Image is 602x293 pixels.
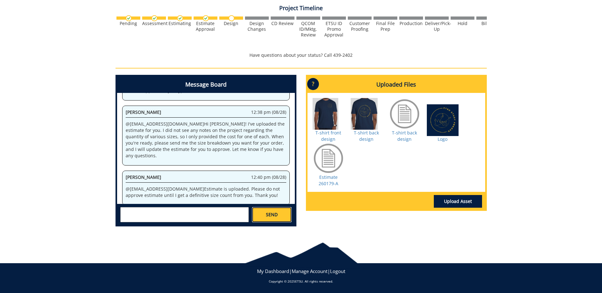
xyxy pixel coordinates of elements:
img: checkmark [126,15,132,21]
img: checkmark [151,15,157,21]
p: Have questions about your status? Call 439-2402 [116,52,487,58]
span: 12:40 pm (08/28) [251,174,286,180]
a: Logout [330,268,345,274]
a: Logo [438,136,447,142]
div: QCOM ID/Mktg. Review [296,21,320,38]
img: no [228,15,235,21]
div: CD Review [271,21,294,26]
div: Estimating [168,21,192,26]
textarea: messageToSend [120,207,249,222]
img: checkmark [177,15,183,21]
a: My Dashboard [257,268,289,274]
div: Assessment [142,21,166,26]
span: SEND [266,212,278,218]
p: ? [307,78,319,90]
a: Upload Asset [434,195,482,208]
div: Design [219,21,243,26]
span: [PERSON_NAME] [126,109,161,115]
a: Estimate 260179-A [319,174,338,186]
span: 12:38 pm (08/28) [251,109,286,115]
p: @ [EMAIL_ADDRESS][DOMAIN_NAME] Hi [PERSON_NAME]! I've uploaded the estimate for you. I did not se... [126,121,286,159]
div: Production [399,21,423,26]
div: Final File Prep [374,21,397,32]
div: Hold [451,21,474,26]
div: Design Changes [245,21,269,32]
div: Estimate Approval [194,21,217,32]
div: ETSU ID Promo Approval [322,21,346,38]
h4: Message Board [117,76,295,93]
a: T-shirt back design [392,130,417,142]
a: T-shirt back design [354,130,379,142]
div: Deliver/Pick-Up [425,21,449,32]
div: Customer Proofing [348,21,372,32]
a: T-shirt front design [315,130,341,142]
a: SEND [252,207,291,222]
div: Pending [116,21,140,26]
h4: Project Timeline [116,5,487,11]
img: checkmark [203,15,209,21]
span: [PERSON_NAME] [126,174,161,180]
h4: Uploaded Files [308,76,485,93]
p: @ [EMAIL_ADDRESS][DOMAIN_NAME] Estimate is uploaded. Please do not approve estimate until I get a... [126,186,286,199]
a: Manage Account [292,268,327,274]
a: ETSU [295,279,303,283]
div: Billing [476,21,500,26]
